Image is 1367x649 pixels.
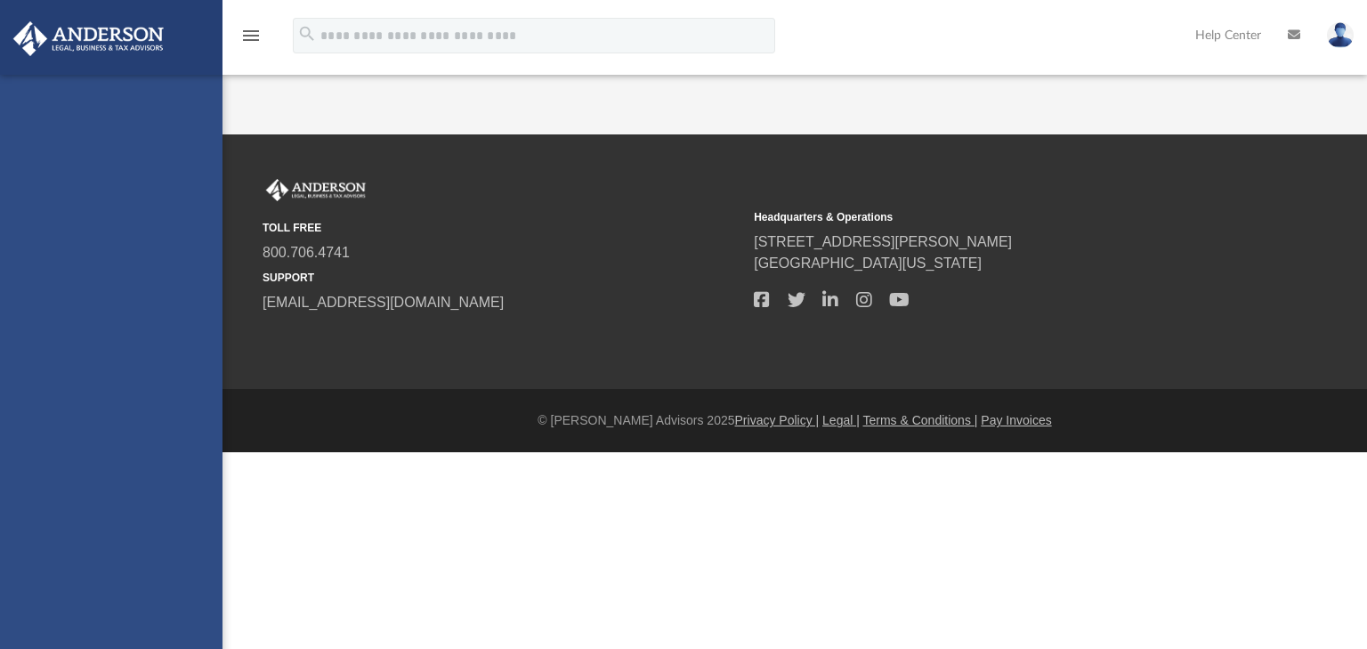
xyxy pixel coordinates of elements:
[863,413,978,427] a: Terms & Conditions |
[822,413,860,427] a: Legal |
[297,24,317,44] i: search
[1327,22,1354,48] img: User Pic
[754,234,1012,249] a: [STREET_ADDRESS][PERSON_NAME]
[240,25,262,46] i: menu
[8,21,169,56] img: Anderson Advisors Platinum Portal
[222,411,1367,430] div: © [PERSON_NAME] Advisors 2025
[263,270,741,286] small: SUPPORT
[754,209,1233,225] small: Headquarters & Operations
[981,413,1051,427] a: Pay Invoices
[735,413,820,427] a: Privacy Policy |
[263,245,350,260] a: 800.706.4741
[754,256,982,271] a: [GEOGRAPHIC_DATA][US_STATE]
[263,179,369,202] img: Anderson Advisors Platinum Portal
[240,34,262,46] a: menu
[263,220,741,236] small: TOLL FREE
[263,295,504,310] a: [EMAIL_ADDRESS][DOMAIN_NAME]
